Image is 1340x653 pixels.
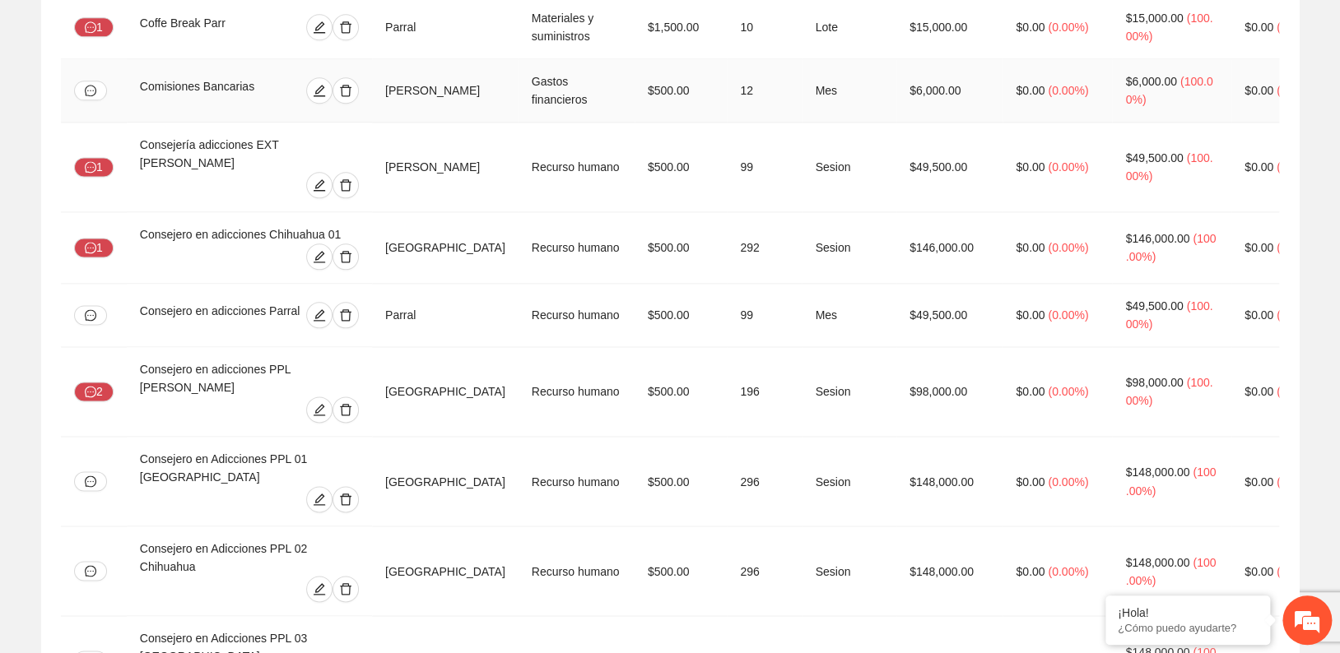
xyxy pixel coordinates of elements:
[802,526,896,616] td: Sesion
[1048,385,1088,398] span: ( 0.00% )
[74,561,107,581] button: message
[1016,308,1045,322] span: $0.00
[1125,75,1176,88] span: $6,000.00
[307,308,332,322] span: edit
[333,576,359,602] button: delete
[372,284,519,347] td: Parral
[635,212,728,284] td: $500.00
[802,212,896,284] td: Sesion
[333,77,359,104] button: delete
[333,250,358,263] span: delete
[1245,160,1273,174] span: $0.00
[1016,564,1045,577] span: $0.00
[372,123,519,212] td: [PERSON_NAME]
[1245,385,1273,398] span: $0.00
[727,347,802,437] td: 196
[86,84,277,105] div: Chatee con nosotros ahora
[1125,555,1189,568] span: $148,000.00
[372,59,519,123] td: [PERSON_NAME]
[1125,151,1183,164] span: $49,500.00
[635,123,728,212] td: $500.00
[85,309,96,321] span: message
[1245,308,1273,322] span: $0.00
[519,437,635,526] td: Recurso humano
[307,178,332,192] span: edit
[140,360,359,396] div: Consejero en adicciones PPL [PERSON_NAME]
[1048,21,1088,34] span: ( 0.00% )
[1245,21,1273,34] span: $0.00
[1016,21,1045,34] span: $0.00
[333,243,359,270] button: delete
[270,8,309,48] div: Minimizar ventana de chat en vivo
[519,526,635,616] td: Recurso humano
[85,161,96,174] span: message
[1016,160,1045,174] span: $0.00
[1016,84,1045,97] span: $0.00
[1125,12,1183,25] span: $15,000.00
[802,284,896,347] td: Mes
[307,403,332,416] span: edit
[8,449,314,507] textarea: Escriba su mensaje y pulse “Intro”
[519,347,635,437] td: Recurso humano
[519,212,635,284] td: Recurso humano
[1277,308,1317,322] span: ( 0.00% )
[74,157,114,177] button: message1
[372,212,519,284] td: [GEOGRAPHIC_DATA]
[727,59,802,123] td: 12
[1245,84,1273,97] span: $0.00
[140,302,303,328] div: Consejero en adicciones Parral
[802,59,896,123] td: Mes
[635,347,728,437] td: $500.00
[307,582,332,595] span: edit
[1125,299,1183,313] span: $49,500.00
[1277,385,1317,398] span: ( 0.00% )
[140,136,359,172] div: Consejería adicciones EXT [PERSON_NAME]
[1048,84,1088,97] span: ( 0.00% )
[85,386,96,399] span: message
[635,284,728,347] td: $500.00
[333,14,359,40] button: delete
[896,212,1003,284] td: $146,000.00
[74,81,107,100] button: message
[1245,564,1273,577] span: $0.00
[307,84,332,97] span: edit
[1245,241,1273,254] span: $0.00
[306,172,333,198] button: edit
[1048,475,1088,488] span: ( 0.00% )
[1048,308,1088,322] span: ( 0.00% )
[802,347,896,437] td: Sesion
[306,576,333,602] button: edit
[333,493,358,506] span: delete
[372,437,519,526] td: [GEOGRAPHIC_DATA]
[85,242,96,255] span: message
[307,21,332,34] span: edit
[140,450,359,486] div: Consejero en Adicciones PPL 01 [GEOGRAPHIC_DATA]
[1277,241,1317,254] span: ( 0.00% )
[1016,475,1045,488] span: $0.00
[333,403,358,416] span: delete
[802,123,896,212] td: Sesion
[1016,241,1045,254] span: $0.00
[1277,21,1317,34] span: ( 0.00% )
[333,396,359,423] button: delete
[140,225,359,243] div: Consejero en adicciones Chihuahua 01
[896,123,1003,212] td: $49,500.00
[1125,376,1183,389] span: $98,000.00
[74,471,107,491] button: message
[519,59,635,123] td: Gastos financieros
[1125,232,1189,245] span: $146,000.00
[307,250,332,263] span: edit
[896,437,1003,526] td: $148,000.00
[85,475,96,487] span: message
[306,14,333,40] button: edit
[896,284,1003,347] td: $49,500.00
[1048,160,1088,174] span: ( 0.00% )
[306,77,333,104] button: edit
[372,526,519,616] td: [GEOGRAPHIC_DATA]
[727,284,802,347] td: 99
[1048,241,1088,254] span: ( 0.00% )
[802,437,896,526] td: Sesion
[372,347,519,437] td: [GEOGRAPHIC_DATA]
[896,526,1003,616] td: $148,000.00
[85,21,96,35] span: message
